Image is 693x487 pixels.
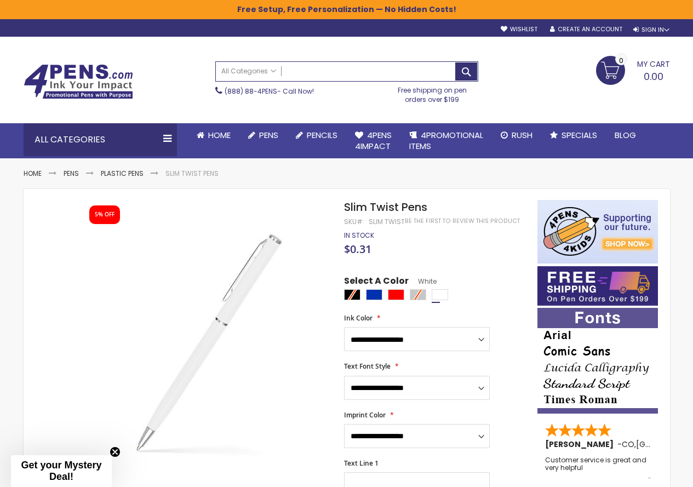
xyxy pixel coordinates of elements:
[344,362,391,371] span: Text Font Style
[64,169,79,178] a: Pens
[366,289,382,300] div: Blue
[615,129,636,141] span: Blog
[562,129,597,141] span: Specials
[344,410,386,420] span: Imprint Color
[355,129,392,152] span: 4Pens 4impact
[344,313,373,323] span: Ink Color
[545,439,617,450] span: [PERSON_NAME]
[21,460,101,482] span: Get your Mystery Deal!
[239,123,287,147] a: Pens
[545,456,651,480] div: Customer service is great and very helpful
[221,67,276,76] span: All Categories
[344,242,371,256] span: $0.31
[344,231,374,240] span: In stock
[216,62,282,80] a: All Categories
[24,169,42,178] a: Home
[95,211,114,219] div: 5% OFF
[619,55,623,66] span: 0
[259,129,278,141] span: Pens
[512,129,532,141] span: Rush
[208,129,231,141] span: Home
[344,199,427,215] span: Slim Twist Pens
[550,25,622,33] a: Create an Account
[596,56,670,83] a: 0.00 0
[644,70,663,83] span: 0.00
[400,123,492,159] a: 4PROMOTIONALITEMS
[388,289,404,300] div: Red
[492,123,541,147] a: Rush
[606,123,645,147] a: Blog
[287,123,346,147] a: Pencils
[344,217,364,226] strong: SKU
[11,455,112,487] div: Get your Mystery Deal!Close teaser
[501,25,537,33] a: Wishlist
[622,439,634,450] span: CO
[24,123,177,156] div: All Categories
[110,446,121,457] button: Close teaser
[346,123,400,159] a: 4Pens4impact
[344,459,379,468] span: Text Line 1
[79,216,330,466] img: slim_twist_side_black_white_1.jpeg
[307,129,337,141] span: Pencils
[24,64,133,99] img: 4Pens Custom Pens and Promotional Products
[537,308,658,414] img: font-personalization-examples
[386,82,478,104] div: Free shipping on pen orders over $199
[405,217,520,225] a: Be the first to review this product
[537,200,658,263] img: 4pens 4 kids
[541,123,606,147] a: Specials
[165,169,219,178] li: Slim Twist Pens
[369,217,405,226] div: Slim Twist
[633,26,669,34] div: Sign In
[344,275,409,290] span: Select A Color
[344,231,374,240] div: Availability
[225,87,314,96] span: - Call Now!
[537,266,658,306] img: Free shipping on orders over $199
[225,87,277,96] a: (888) 88-4PENS
[409,129,483,152] span: 4PROMOTIONAL ITEMS
[188,123,239,147] a: Home
[101,169,144,178] a: Plastic Pens
[432,289,448,300] div: White
[409,277,437,286] span: White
